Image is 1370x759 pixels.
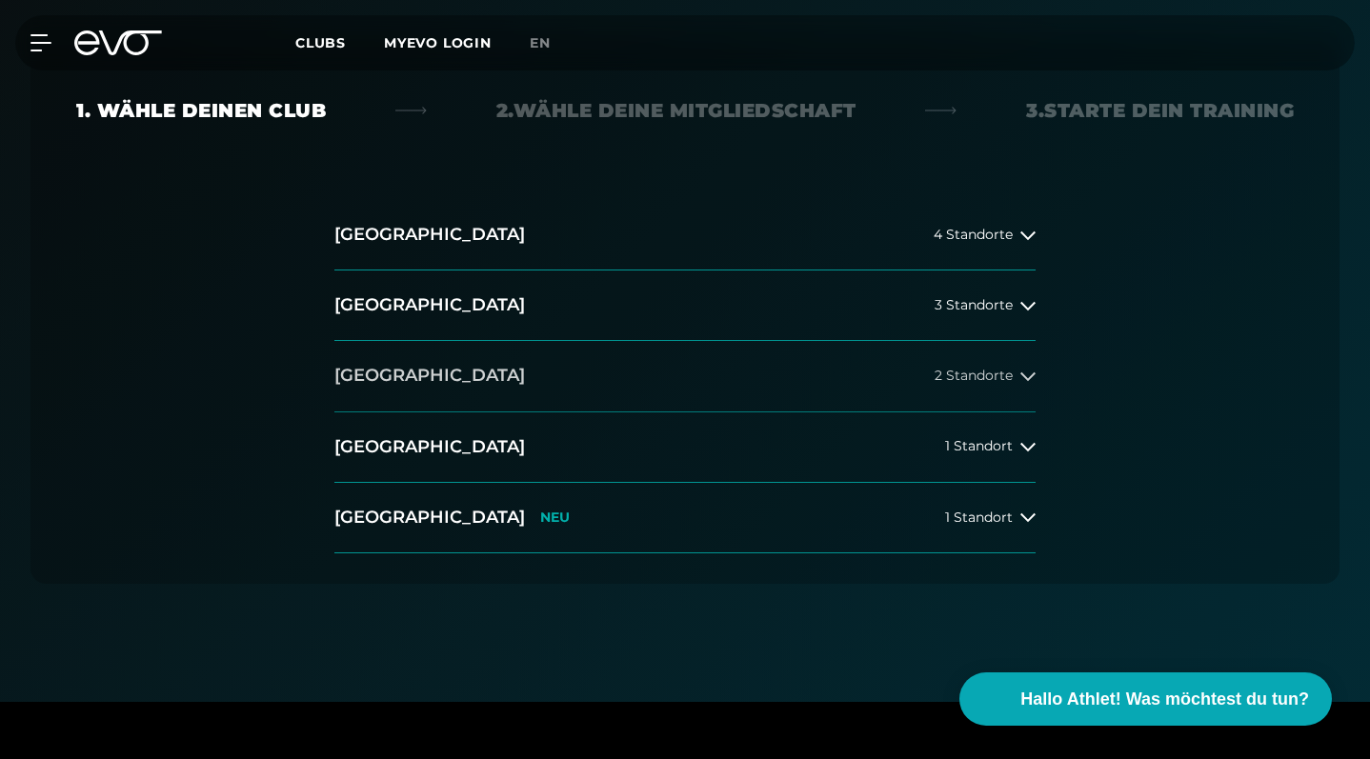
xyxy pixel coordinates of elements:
[530,34,551,51] span: en
[945,439,1013,453] span: 1 Standort
[334,200,1036,270] button: [GEOGRAPHIC_DATA]4 Standorte
[334,293,525,317] h2: [GEOGRAPHIC_DATA]
[334,223,525,247] h2: [GEOGRAPHIC_DATA]
[1020,687,1309,712] span: Hallo Athlet! Was möchtest du tun?
[76,97,326,124] div: 1. Wähle deinen Club
[334,341,1036,411] button: [GEOGRAPHIC_DATA]2 Standorte
[959,672,1332,726] button: Hallo Athlet! Was möchtest du tun?
[540,509,570,526] p: NEU
[945,510,1013,525] span: 1 Standort
[334,435,525,459] h2: [GEOGRAPHIC_DATA]
[334,270,1036,341] button: [GEOGRAPHIC_DATA]3 Standorte
[295,33,384,51] a: Clubs
[496,97,856,124] div: 2. Wähle deine Mitgliedschaft
[334,364,525,388] h2: [GEOGRAPHIC_DATA]
[934,228,1013,242] span: 4 Standorte
[334,412,1036,483] button: [GEOGRAPHIC_DATA]1 Standort
[935,298,1013,312] span: 3 Standorte
[384,34,492,51] a: MYEVO LOGIN
[295,34,346,51] span: Clubs
[935,369,1013,383] span: 2 Standorte
[334,483,1036,553] button: [GEOGRAPHIC_DATA]NEU1 Standort
[530,32,574,54] a: en
[1026,97,1294,124] div: 3. Starte dein Training
[334,506,525,529] h2: [GEOGRAPHIC_DATA]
